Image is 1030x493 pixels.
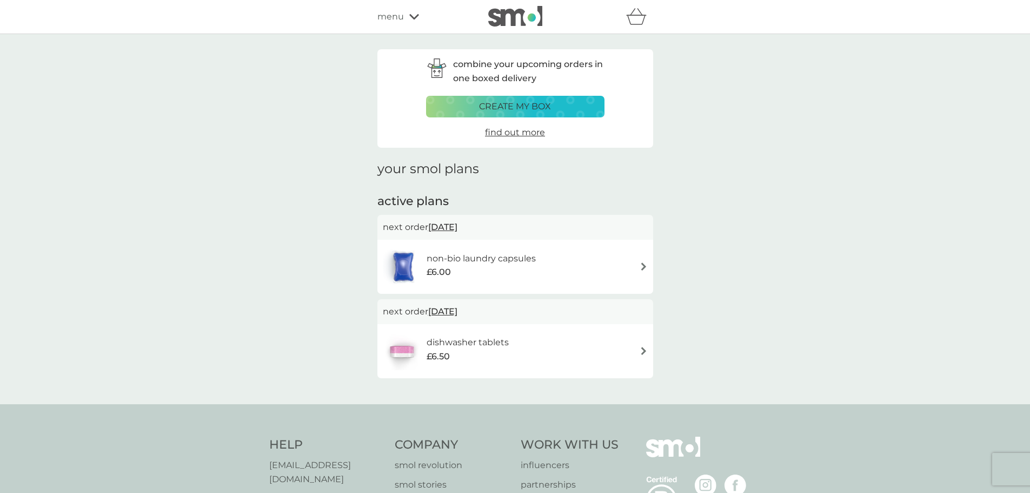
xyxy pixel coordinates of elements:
[640,347,648,355] img: arrow right
[377,161,653,177] h1: your smol plans
[377,10,404,24] span: menu
[395,437,510,453] h4: Company
[427,265,451,279] span: £6.00
[427,252,536,266] h6: non-bio laundry capsules
[428,301,457,322] span: [DATE]
[427,336,509,350] h6: dishwasher tablets
[485,127,545,137] span: find out more
[626,6,653,28] div: basket
[269,437,384,453] h4: Help
[383,220,648,234] p: next order
[426,96,604,117] button: create my box
[453,57,604,85] p: combine your upcoming orders in one boxed delivery
[395,458,510,472] a: smol revolution
[269,458,384,486] a: [EMAIL_ADDRESS][DOMAIN_NAME]
[395,478,510,492] a: smol stories
[428,216,457,238] span: [DATE]
[521,437,619,453] h4: Work With Us
[383,332,421,370] img: dishwasher tablets
[485,126,545,140] a: find out more
[377,193,653,210] h2: active plans
[383,305,648,319] p: next order
[521,458,619,472] a: influencers
[383,248,424,286] img: non-bio laundry capsules
[521,478,619,492] a: partnerships
[640,262,648,271] img: arrow right
[479,100,551,114] p: create my box
[646,437,700,474] img: smol
[427,350,450,364] span: £6.50
[488,6,542,27] img: smol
